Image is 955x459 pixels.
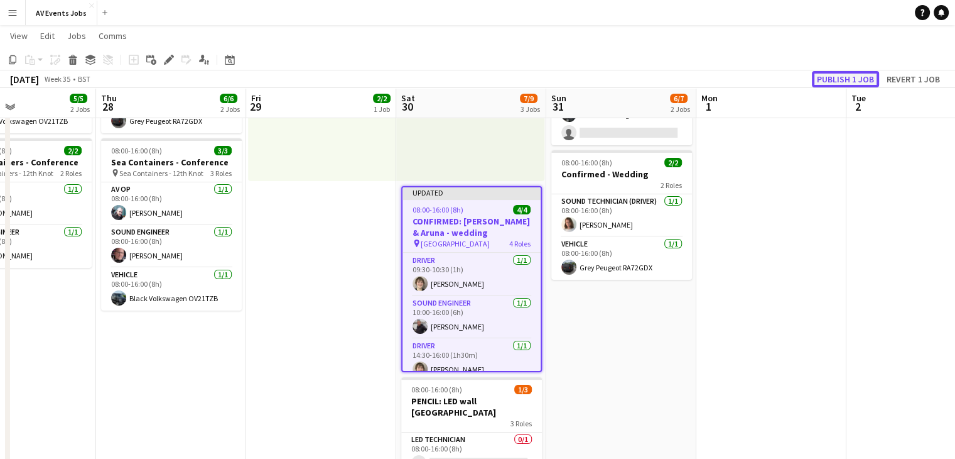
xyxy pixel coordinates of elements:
div: BST [78,74,90,84]
span: 2/2 [373,94,391,103]
span: 08:00-16:00 (8h) [111,146,162,155]
span: View [10,30,28,41]
span: Tue [851,92,866,104]
span: Edit [40,30,55,41]
span: Fri [251,92,261,104]
app-card-role: Sound technician (Driver)1/108:00-16:00 (8h)[PERSON_NAME] [551,194,692,237]
span: Comms [99,30,127,41]
span: 2 Roles [60,169,82,178]
span: 2/2 [64,146,82,155]
app-job-card: Updated08:00-16:00 (8h)4/4CONFIRMED: [PERSON_NAME] & Aruna - wedding [GEOGRAPHIC_DATA]4 RolesVehi... [401,186,542,372]
app-job-card: 08:00-16:00 (8h)2/2Confirmed - Wedding2 RolesSound technician (Driver)1/108:00-16:00 (8h)[PERSON_... [551,150,692,280]
a: View [5,28,33,44]
span: 3/3 [214,146,232,155]
a: Comms [94,28,132,44]
app-card-role: Driver1/114:30-16:00 (1h30m)[PERSON_NAME] [402,339,541,382]
div: [DATE] [10,73,39,86]
span: Thu [101,92,117,104]
div: Updated [402,187,541,197]
span: Jobs [67,30,86,41]
span: 31 [549,99,566,114]
span: 2/2 [664,158,682,167]
span: Mon [701,92,718,104]
span: Sun [551,92,566,104]
div: 2 Jobs [70,104,90,114]
span: [GEOGRAPHIC_DATA] [421,239,490,248]
span: 5/5 [70,94,87,103]
span: 4 Roles [509,239,531,248]
span: 6/6 [220,94,237,103]
a: Edit [35,28,60,44]
span: 2 Roles [661,180,682,190]
span: 3 Roles [510,419,532,428]
span: Sea Containers - 12th Knot [119,169,203,178]
span: 3 Roles [210,169,232,178]
div: 3 Jobs [521,104,540,114]
span: 08:00-16:00 (8h) [411,385,462,394]
app-card-role: Vehicle1/108:00-16:00 (8h)Grey Peugeot RA72GDX [551,237,692,280]
span: 4/4 [513,205,531,214]
span: 30 [399,99,415,114]
app-card-role: Sound Engineer1/108:00-16:00 (8h)[PERSON_NAME] [101,225,242,268]
span: 08:00-16:00 (8h) [413,205,463,214]
button: AV Events Jobs [26,1,97,25]
span: 29 [249,99,261,114]
button: Publish 1 job [812,71,879,87]
span: 1 [699,99,718,114]
app-card-role: AV Op1/108:00-16:00 (8h)[PERSON_NAME] [101,182,242,225]
div: 1 Job [374,104,390,114]
button: Revert 1 job [882,71,945,87]
span: Week 35 [41,74,73,84]
app-card-role: Vehicle1/108:00-16:00 (8h)Black Volkswagen OV21TZB [101,268,242,311]
app-card-role: Sound Engineer1/110:00-16:00 (6h)[PERSON_NAME] [402,296,541,339]
app-job-card: 08:00-16:00 (8h)3/3Sea Containers - Conference Sea Containers - 12th Knot3 RolesAV Op1/108:00-16:... [101,138,242,311]
h3: Sea Containers - Conference [101,157,242,168]
span: Sat [401,92,415,104]
span: 6/7 [670,94,688,103]
div: 2 Jobs [220,104,240,114]
span: 08:00-16:00 (8h) [561,158,612,167]
span: 1/3 [514,385,532,394]
h3: CONFIRMED: [PERSON_NAME] & Aruna - wedding [402,216,541,238]
a: Jobs [62,28,91,44]
div: 2 Jobs [671,104,690,114]
span: 2 [850,99,866,114]
span: 7/9 [520,94,537,103]
app-card-role: Driver1/109:30-10:30 (1h)[PERSON_NAME] [402,253,541,296]
h3: PENCIL: LED wall [GEOGRAPHIC_DATA] [401,395,542,418]
span: 28 [99,99,117,114]
h3: Confirmed - Wedding [551,169,692,180]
